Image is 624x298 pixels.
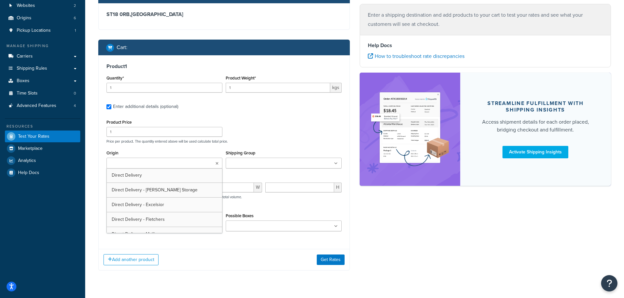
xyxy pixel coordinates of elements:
[368,10,603,29] p: Enter a shipping destination and add products to your cart to test your rates and see what your c...
[317,254,345,265] button: Get Rates
[106,150,118,155] label: Origin
[18,170,39,176] span: Help Docs
[5,155,80,167] a: Analytics
[106,63,342,70] h3: Product 1
[107,168,222,183] a: Direct Delivery
[18,158,36,164] span: Analytics
[17,91,38,96] span: Time Slots
[112,172,142,179] span: Direct Delivery
[106,104,111,109] input: Enter additional details (optional)
[106,76,124,80] label: Quantity*
[369,82,450,176] img: feature-image-si-e24932ea9b9fcd0ff835db86be1ff8d589347e8876e1638d903ea230a36726be.png
[476,118,596,134] div: Access shipment details for each order placed, bridging checkout and fulfillment.
[17,15,31,21] span: Origins
[5,124,80,129] div: Resources
[74,15,76,21] span: 6
[226,76,256,80] label: Product Weight*
[5,12,80,24] a: Origins6
[74,91,76,96] span: 0
[17,28,51,33] span: Pickup Locations
[17,103,56,109] span: Advanced Features
[5,25,80,37] li: Pickup Locations
[334,183,342,192] span: H
[112,216,165,223] span: Direct Delivery - Fletchers
[107,183,222,197] a: Direct Delivery - [PERSON_NAME] Storage
[5,25,80,37] a: Pickup Locations1
[112,201,164,208] span: Direct Delivery - Excelsior
[112,231,161,237] span: Direct Delivery - Mailbox
[74,103,76,109] span: 4
[368,42,603,49] h4: Help Docs
[502,146,568,158] a: Activate Shipping Insights
[18,146,43,151] span: Marketplace
[106,120,132,125] label: Product Price
[5,43,80,49] div: Manage Shipping
[17,54,33,59] span: Carriers
[104,254,159,265] button: Add another product
[5,87,80,99] li: Time Slots
[5,100,80,112] a: Advanced Features4
[5,143,80,154] a: Marketplace
[5,62,80,75] a: Shipping Rules
[106,83,222,93] input: 0
[330,83,342,93] span: kgs
[226,150,255,155] label: Shipping Group
[226,213,254,218] label: Possible Boxes
[107,227,222,241] a: Direct Delivery - Mailbox
[5,75,80,87] a: Boxes
[74,3,76,9] span: 2
[17,66,47,71] span: Shipping Rules
[105,139,343,144] p: Price per product. The quantity entered above will be used calculate total price.
[5,100,80,112] li: Advanced Features
[226,83,330,93] input: 0.00
[113,102,178,111] div: Enter additional details (optional)
[476,100,596,113] div: Streamline Fulfillment with Shipping Insights
[107,212,222,227] a: Direct Delivery - Fletchers
[17,78,29,84] span: Boxes
[105,195,242,199] p: Dimensions per product. The quantity entered above will be used calculate total volume.
[5,12,80,24] li: Origins
[254,183,262,192] span: W
[117,44,127,50] h2: Cart :
[112,186,198,193] span: Direct Delivery - [PERSON_NAME] Storage
[75,28,76,33] span: 1
[106,11,342,18] h3: ST18 0RB , [GEOGRAPHIC_DATA]
[5,167,80,179] a: Help Docs
[5,50,80,62] a: Carriers
[5,131,80,142] a: Test Your Rates
[5,87,80,99] a: Time Slots0
[17,3,35,9] span: Websites
[601,275,617,291] button: Open Resource Center
[18,134,49,139] span: Test Your Rates
[368,52,464,60] a: How to troubleshoot rate discrepancies
[107,198,222,212] a: Direct Delivery - Excelsior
